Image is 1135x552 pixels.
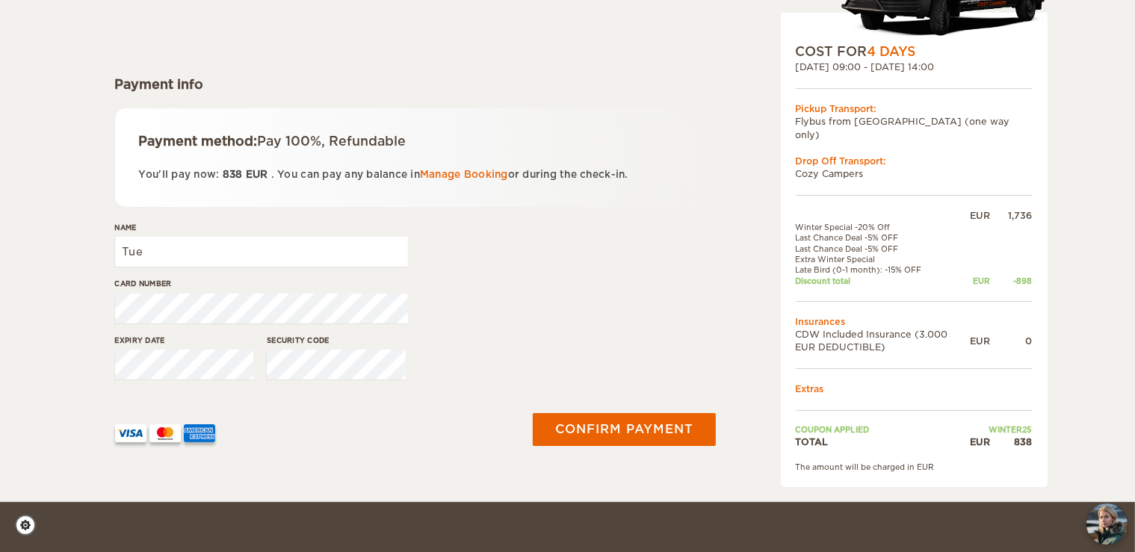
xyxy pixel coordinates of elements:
[796,462,1033,472] div: The amount will be charged in EUR
[971,335,991,347] div: EUR
[796,43,1033,61] div: COST FOR
[971,424,1033,435] td: WINTER25
[223,169,243,180] span: 838
[115,278,408,289] label: Card number
[796,61,1033,73] div: [DATE] 09:00 - [DATE] 14:00
[149,424,181,442] img: mastercard
[1086,503,1128,545] img: Freyja at Cozy Campers
[796,155,1033,167] div: Drop Off Transport:
[246,169,268,180] span: EUR
[796,222,971,232] td: Winter Special -20% Off
[796,328,971,353] td: CDW Included Insurance (3.000 EUR DEDUCTIBLE)
[15,515,46,536] a: Cookie settings
[184,424,215,442] img: AMEX
[533,413,716,446] button: Confirm payment
[796,264,971,275] td: Late Bird (0-1 month): -15% OFF
[115,335,254,346] label: Expiry date
[796,244,971,254] td: Last Chance Deal -5% OFF
[115,424,146,442] img: VISA
[991,435,1033,448] div: 838
[991,276,1033,286] div: -898
[139,166,693,183] p: You'll pay now: . You can pay any balance in or during the check-in.
[796,167,1033,180] td: Cozy Campers
[258,134,406,149] span: Pay 100%, Refundable
[991,209,1033,222] div: 1,736
[991,335,1033,347] div: 0
[1086,503,1128,545] button: chat-button
[971,276,991,286] div: EUR
[796,232,971,243] td: Last Chance Deal -5% OFF
[796,424,971,435] td: Coupon applied
[796,115,1033,140] td: Flybus from [GEOGRAPHIC_DATA] (one way only)
[796,315,1033,328] td: Insurances
[868,44,916,59] span: 4 Days
[115,222,408,233] label: Name
[971,209,991,222] div: EUR
[796,276,971,286] td: Discount total
[139,132,693,150] div: Payment method:
[971,435,991,448] div: EUR
[796,435,971,448] td: TOTAL
[796,254,971,264] td: Extra Winter Special
[796,102,1033,115] div: Pickup Transport:
[267,335,406,346] label: Security code
[115,75,717,93] div: Payment info
[420,169,508,180] a: Manage Booking
[796,382,1033,395] td: Extras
